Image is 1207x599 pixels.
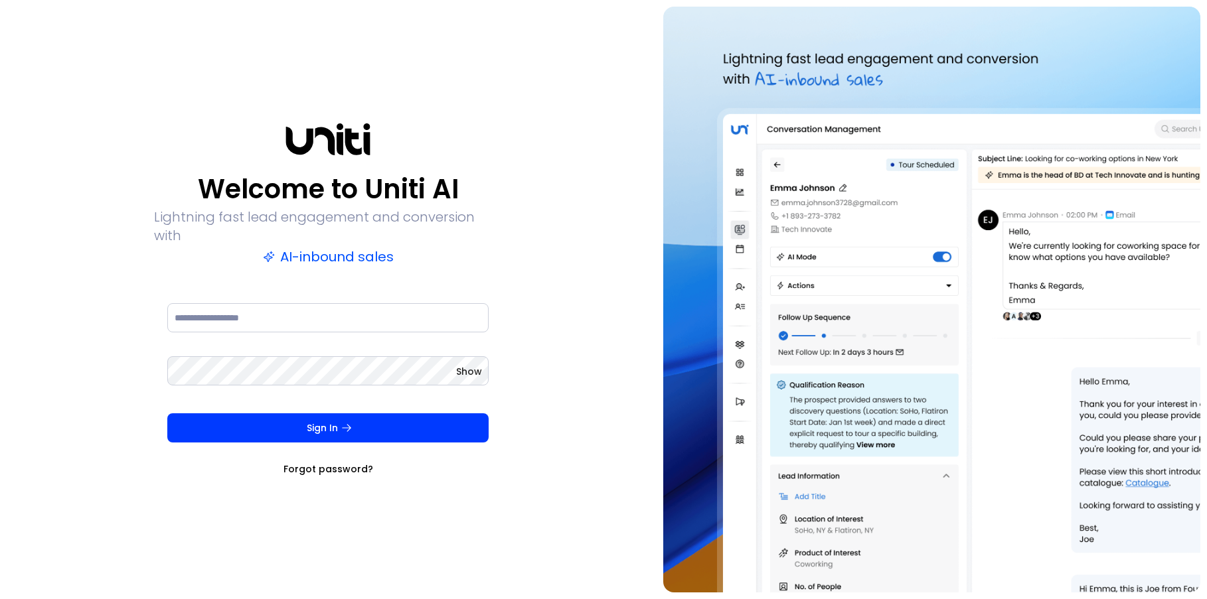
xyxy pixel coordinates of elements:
[283,462,373,476] a: Forgot password?
[198,173,459,205] p: Welcome to Uniti AI
[263,247,394,266] p: AI-inbound sales
[154,208,502,245] p: Lightning fast lead engagement and conversion with
[663,7,1200,592] img: auth-hero.png
[167,413,489,442] button: Sign In
[456,365,482,378] button: Show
